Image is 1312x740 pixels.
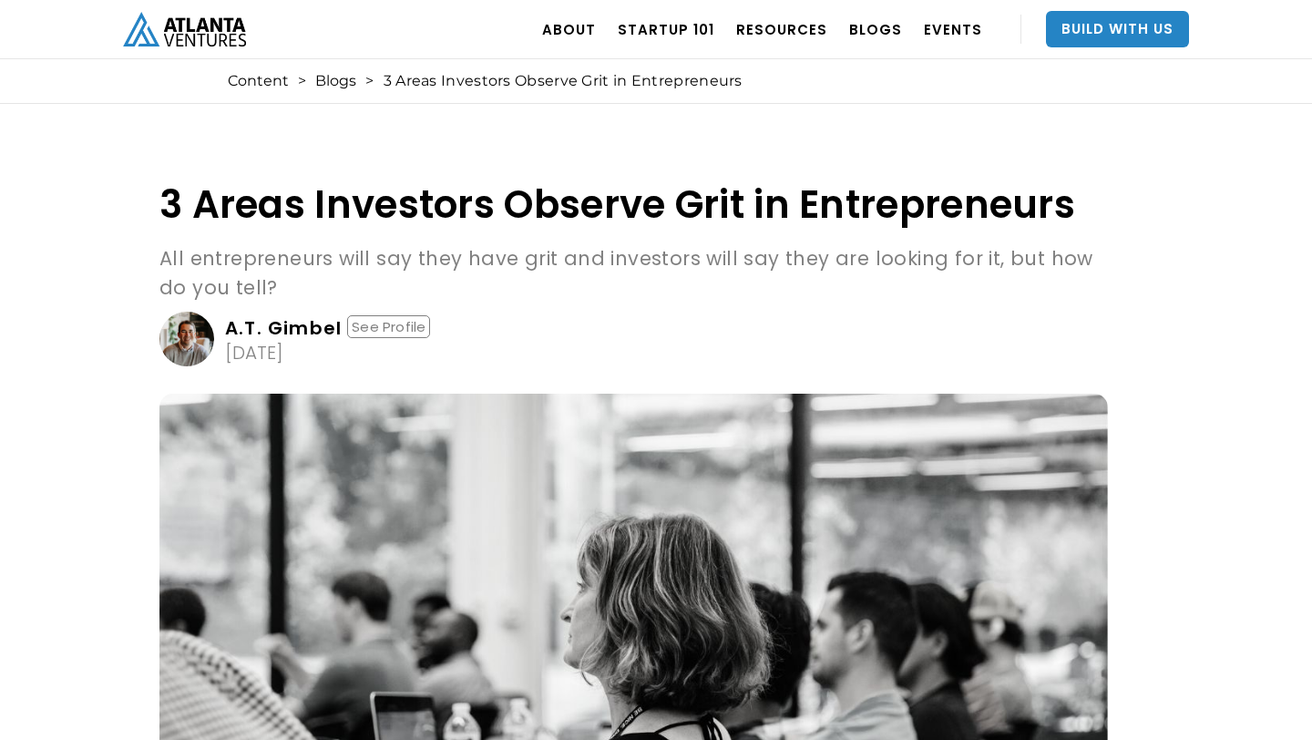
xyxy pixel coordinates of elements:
[618,4,714,55] a: Startup 101
[315,72,356,90] a: Blogs
[384,72,743,90] div: 3 Areas Investors Observe Grit in Entrepreneurs
[159,244,1108,303] p: All entrepreneurs will say they have grit and investors will say they are looking for it, but how...
[849,4,902,55] a: BLOGS
[347,315,430,338] div: See Profile
[159,183,1108,226] h1: 3 Areas Investors Observe Grit in Entrepreneurs
[1046,11,1189,47] a: Build With Us
[228,72,289,90] a: Content
[542,4,596,55] a: ABOUT
[159,312,1108,366] a: A.T. GimbelSee Profile[DATE]
[225,344,283,362] div: [DATE]
[736,4,827,55] a: RESOURCES
[924,4,982,55] a: EVENTS
[298,72,306,90] div: >
[365,72,374,90] div: >
[225,319,342,337] div: A.T. Gimbel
